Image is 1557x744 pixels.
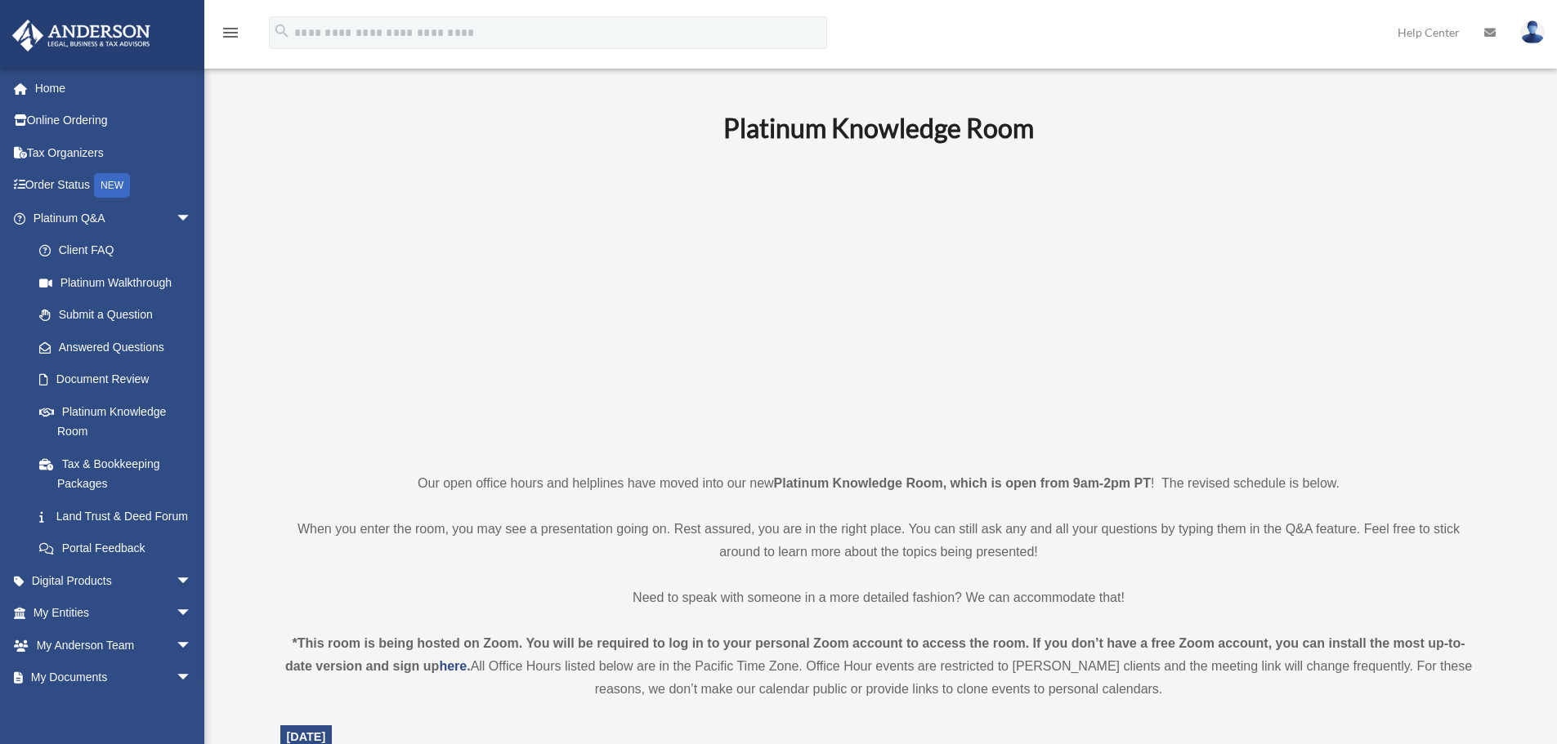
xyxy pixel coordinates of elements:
[11,629,217,662] a: My Anderson Teamarrow_drop_down
[723,112,1034,144] b: Platinum Knowledge Room
[23,448,217,500] a: Tax & Bookkeeping Packages
[774,476,1151,490] strong: Platinum Knowledge Room, which is open from 9am-2pm PT
[633,166,1124,442] iframe: 231110_Toby_KnowledgeRoom
[11,136,217,169] a: Tax Organizers
[23,299,217,332] a: Submit a Question
[1520,20,1545,44] img: User Pic
[94,173,130,198] div: NEW
[439,659,467,673] a: here
[176,202,208,235] span: arrow_drop_down
[221,23,240,42] i: menu
[176,597,208,630] span: arrow_drop_down
[23,395,208,448] a: Platinum Knowledge Room
[23,363,217,396] a: Document Review
[280,472,1478,495] p: Our open office hours and helplines have moved into our new ! The revised schedule is below.
[23,500,217,532] a: Land Trust & Deed Forum
[11,597,217,630] a: My Entitiesarrow_drop_down
[176,662,208,695] span: arrow_drop_down
[11,169,217,203] a: Order StatusNEW
[285,636,1465,673] strong: *This room is being hosted on Zoom. You will be required to log in to your personal Zoom account ...
[176,629,208,662] span: arrow_drop_down
[467,659,470,673] strong: .
[23,532,217,565] a: Portal Feedback
[23,331,217,363] a: Answered Questions
[11,564,217,597] a: Digital Productsarrow_drop_down
[176,564,208,598] span: arrow_drop_down
[7,20,155,51] img: Anderson Advisors Platinum Portal
[11,662,217,694] a: My Documentsarrow_drop_down
[280,632,1478,701] div: All Office Hours listed below are in the Pacific Time Zone. Office Hour events are restricted to ...
[23,234,217,267] a: Client FAQ
[23,266,217,299] a: Platinum Walkthrough
[11,105,217,137] a: Online Ordering
[221,29,240,42] a: menu
[11,72,217,105] a: Home
[280,518,1478,564] p: When you enter the room, you may see a presentation going on. Rest assured, you are in the right ...
[287,730,326,743] span: [DATE]
[280,586,1478,609] p: Need to speak with someone in a more detailed fashion? We can accommodate that!
[273,22,291,40] i: search
[11,202,217,234] a: Platinum Q&Aarrow_drop_down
